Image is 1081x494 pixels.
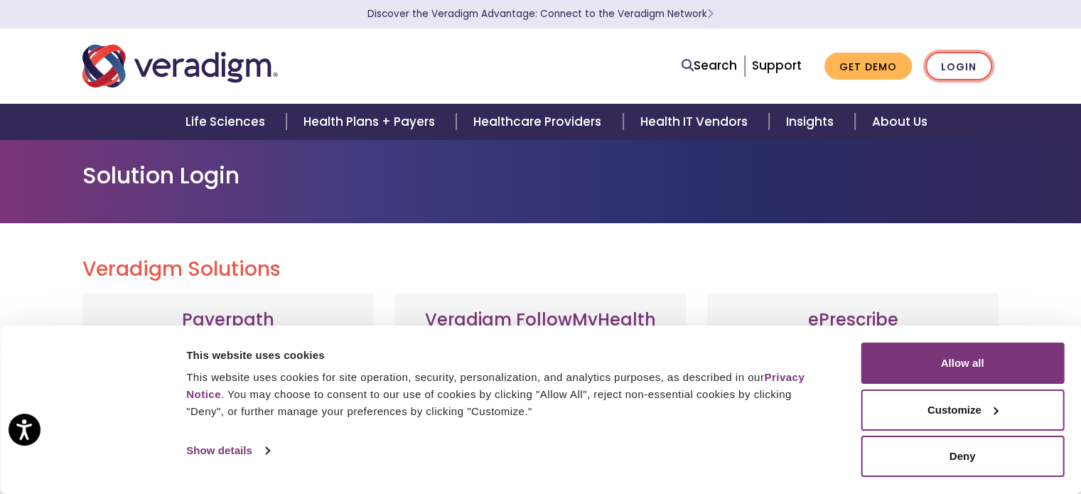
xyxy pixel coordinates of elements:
div: This website uses cookies [186,347,829,364]
a: Get Demo [824,53,912,80]
button: Customize [861,390,1064,431]
a: Support [752,57,802,74]
a: Search [682,56,737,75]
a: Life Sciences [168,104,286,140]
a: Health IT Vendors [623,104,769,140]
span: Learn More [707,7,714,21]
h3: ePrescribe [721,310,984,331]
h3: Veradigm FollowMyHealth [409,310,672,331]
a: Discover the Veradigm Advantage: Connect to the Veradigm NetworkLearn More [367,7,714,21]
h2: Veradigm Solutions [82,257,999,281]
div: This website uses cookies for site operation, security, personalization, and analytics purposes, ... [186,369,829,420]
h1: Solution Login [82,162,999,189]
a: Show details [186,440,269,461]
iframe: Drift Chat Widget [809,392,1064,477]
a: Healthcare Providers [456,104,623,140]
a: About Us [855,104,945,140]
a: Insights [769,104,855,140]
button: Allow all [861,343,1064,384]
h3: Payerpath [97,310,360,331]
img: Veradigm logo [82,43,278,90]
a: Health Plans + Payers [286,104,456,140]
a: Login [925,52,992,81]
